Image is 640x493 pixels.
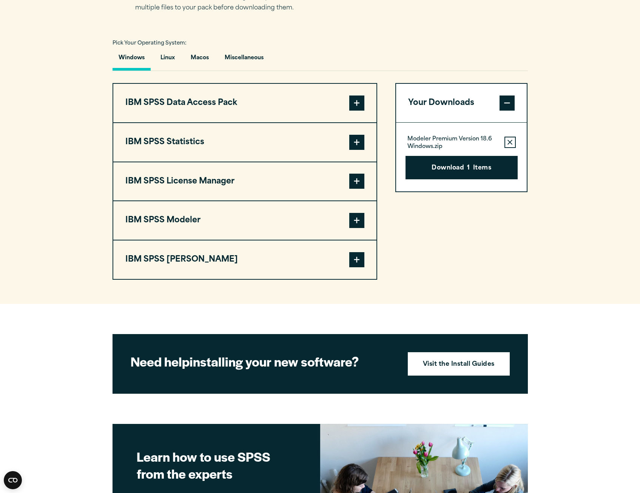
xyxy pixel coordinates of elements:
button: Download1Items [406,156,518,179]
button: IBM SPSS License Manager [113,162,376,201]
button: Your Downloads [396,84,527,122]
button: Linux [154,49,181,71]
span: Pick Your Operating System: [113,41,187,46]
button: IBM SPSS Data Access Pack [113,84,376,122]
p: Modeler Premium Version 18.6 Windows.zip [407,136,498,151]
button: Open CMP widget [4,471,22,489]
button: IBM SPSS Modeler [113,201,376,240]
button: IBM SPSS [PERSON_NAME] [113,240,376,279]
button: Macos [185,49,215,71]
span: 1 [467,163,470,173]
button: Windows [113,49,151,71]
h2: Learn how to use SPSS from the experts [137,448,296,482]
button: IBM SPSS Statistics [113,123,376,162]
div: Your Downloads [396,122,527,191]
strong: Visit the Install Guides [423,360,495,370]
h2: installing your new software? [131,353,395,370]
a: Visit the Install Guides [408,352,510,376]
button: Miscellaneous [219,49,270,71]
strong: Need help [131,352,190,370]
